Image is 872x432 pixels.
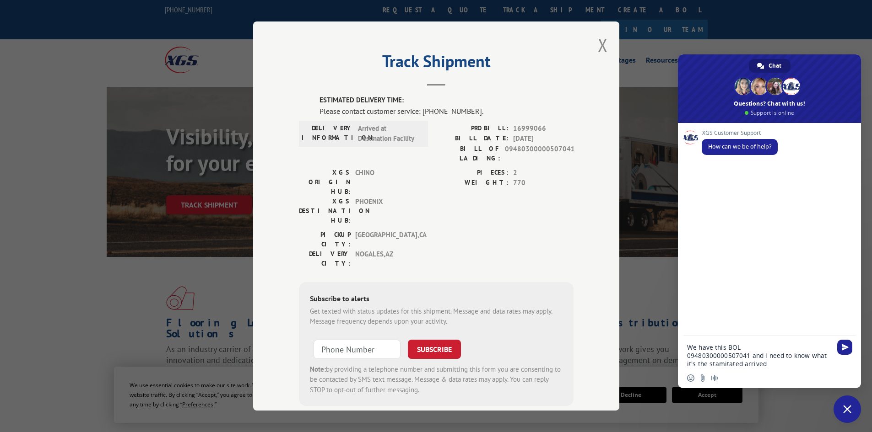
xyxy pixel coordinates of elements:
button: Close modal [598,33,608,57]
span: [GEOGRAPHIC_DATA] , CA [355,230,417,249]
button: SUBSCRIBE [408,340,461,359]
div: Get texted with status updates for this shipment. Message and data rates may apply. Message frequ... [310,306,563,327]
label: BILL OF LADING: [436,144,500,163]
span: [DATE] [513,133,574,144]
strong: Note: [310,365,326,373]
label: XGS ORIGIN HUB: [299,168,351,197]
div: Please contact customer service: [PHONE_NUMBER]. [320,106,574,117]
span: XGS Customer Support [702,130,778,136]
span: CHINO [355,168,417,197]
span: Send a file [699,374,706,382]
div: Subscribe to alerts [310,293,563,306]
span: PHOENIX [355,197,417,225]
span: NOGALES , AZ [355,249,417,268]
span: 09480300000507041 [505,144,574,163]
label: BILL DATE: [436,133,509,144]
label: ESTIMATED DELIVERY TIME: [320,95,574,106]
label: PROBILL: [436,123,509,134]
span: Audio message [711,374,718,382]
span: 2 [513,168,574,178]
label: DELIVERY INFORMATION: [302,123,353,144]
label: DELIVERY CITY: [299,249,351,268]
span: How can we be of help? [708,143,771,150]
label: WEIGHT: [436,178,509,188]
textarea: Compose your message... [687,343,832,368]
div: Chat [749,59,791,73]
label: PICKUP CITY: [299,230,351,249]
div: by providing a telephone number and submitting this form you are consenting to be contacted by SM... [310,364,563,395]
span: Insert an emoji [687,374,694,382]
span: Send [837,340,852,355]
div: Close chat [834,395,861,423]
label: PIECES: [436,168,509,178]
label: XGS DESTINATION HUB: [299,197,351,225]
h2: Track Shipment [299,55,574,72]
span: 770 [513,178,574,188]
span: 16999066 [513,123,574,134]
span: Arrived at Destination Facility [358,123,420,144]
span: Chat [769,59,781,73]
input: Phone Number [314,340,401,359]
